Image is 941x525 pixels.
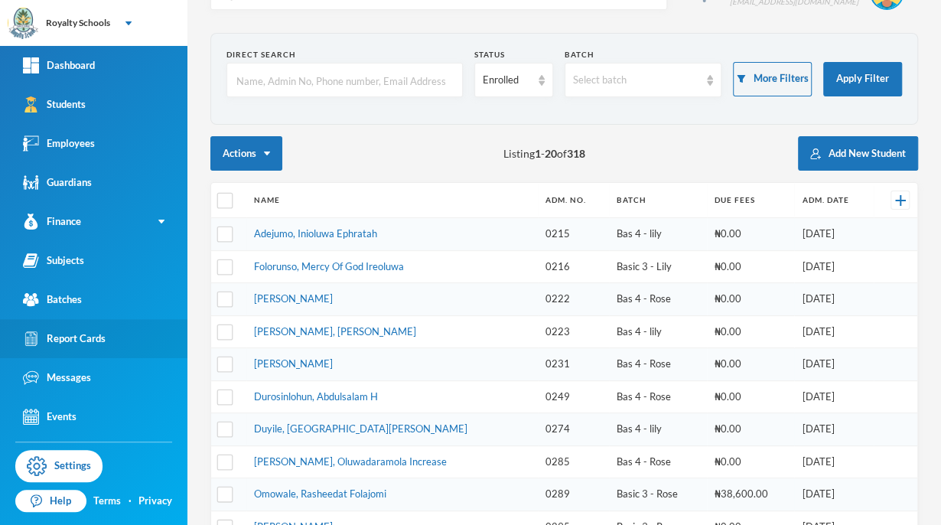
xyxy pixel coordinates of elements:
[23,214,81,230] div: Finance
[254,422,467,435] a: Duyile, [GEOGRAPHIC_DATA][PERSON_NAME]
[707,478,795,511] td: ₦38,600.00
[538,183,609,218] th: Adm. No.
[707,380,795,413] td: ₦0.00
[8,8,39,39] img: logo
[15,490,86,513] a: Help
[794,348,873,381] td: [DATE]
[483,73,531,88] div: Enrolled
[707,315,795,348] td: ₦0.00
[609,413,706,446] td: Bas 4 - lily
[23,253,84,269] div: Subjects
[609,380,706,413] td: Bas 4 - Rose
[707,348,795,381] td: ₦0.00
[895,195,906,206] img: +
[538,478,609,511] td: 0289
[538,445,609,478] td: 0285
[538,348,609,381] td: 0231
[538,380,609,413] td: 0249
[254,357,333,370] a: [PERSON_NAME]
[23,174,92,191] div: Guardians
[503,145,585,161] span: Listing - of
[609,348,706,381] td: Bas 4 - Rose
[254,325,416,337] a: [PERSON_NAME], [PERSON_NAME]
[46,16,110,30] div: Royalty Schools
[23,96,86,112] div: Students
[794,315,873,348] td: [DATE]
[823,62,902,96] button: Apply Filter
[23,370,91,386] div: Messages
[538,413,609,446] td: 0274
[254,227,377,240] a: Adejumo, Inioluwa Ephratah
[609,478,706,511] td: Basic 3 - Rose
[210,136,282,171] button: Actions
[23,292,82,308] div: Batches
[23,409,77,425] div: Events
[794,413,873,446] td: [DATE]
[794,445,873,478] td: [DATE]
[798,136,918,171] button: Add New Student
[226,49,463,60] div: Direct Search
[23,57,95,73] div: Dashboard
[254,487,386,500] a: Omowale, Rasheedat Folajomi
[794,183,873,218] th: Adm. Date
[609,283,706,316] td: Bas 4 - Rose
[609,250,706,283] td: Basic 3 - Lily
[545,147,557,160] b: 20
[474,49,553,60] div: Status
[573,73,700,88] div: Select batch
[707,283,795,316] td: ₦0.00
[538,218,609,251] td: 0215
[254,260,404,272] a: Folorunso, Mercy Of God Ireoluwa
[707,250,795,283] td: ₦0.00
[609,315,706,348] td: Bas 4 - lily
[794,250,873,283] td: [DATE]
[23,135,95,152] div: Employees
[794,478,873,511] td: [DATE]
[93,494,121,509] a: Terms
[609,218,706,251] td: Bas 4 - lily
[535,147,541,160] b: 1
[538,315,609,348] td: 0223
[246,183,538,218] th: Name
[707,218,795,251] td: ₦0.00
[254,292,333,305] a: [PERSON_NAME]
[567,147,585,160] b: 318
[138,494,172,509] a: Privacy
[794,283,873,316] td: [DATE]
[609,445,706,478] td: Bas 4 - Rose
[15,450,103,482] a: Settings
[794,218,873,251] td: [DATE]
[538,250,609,283] td: 0216
[565,49,722,60] div: Batch
[733,62,812,96] button: More Filters
[609,183,706,218] th: Batch
[235,64,454,98] input: Name, Admin No, Phone number, Email Address
[707,413,795,446] td: ₦0.00
[538,283,609,316] td: 0222
[707,445,795,478] td: ₦0.00
[254,455,447,468] a: [PERSON_NAME], Oluwadaramola Increase
[254,390,378,403] a: Durosinlohun, Abdulsalam H
[129,494,132,509] div: ·
[707,183,795,218] th: Due Fees
[23,331,106,347] div: Report Cards
[794,380,873,413] td: [DATE]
